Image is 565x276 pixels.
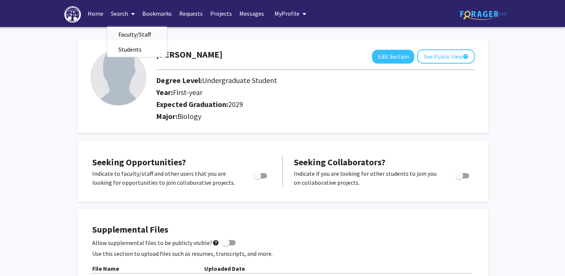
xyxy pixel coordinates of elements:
mat-icon: help [212,238,219,247]
a: Requests [176,0,207,27]
span: Undergraduate Student [202,76,277,85]
a: Messages [236,0,268,27]
h2: Major: [156,112,475,121]
b: File Name [92,265,119,272]
p: Use this section to upload files such as resumes, transcripts, and more. [92,249,473,258]
span: Biology [177,111,201,121]
div: Toggle [453,169,473,180]
a: Bookmarks [139,0,176,27]
b: Uploaded Date [204,265,245,272]
span: 2029 [228,99,243,109]
div: Toggle [251,169,271,180]
h2: Year: [156,88,433,97]
a: Home [84,0,107,27]
a: Search [107,0,139,27]
button: Edit Section [372,50,414,64]
h4: Supplemental Files [92,224,473,235]
span: My Profile [274,10,299,17]
a: Students [107,44,167,55]
p: Indicate to faculty/staff and other users that you are looking for opportunities to join collabor... [92,169,239,187]
a: Projects [207,0,236,27]
span: Students [107,42,153,57]
a: Faculty/Staff [107,29,167,40]
iframe: Chat [6,242,32,270]
span: Faculty/Staff [107,27,162,42]
img: Profile Picture [90,49,146,105]
span: First-year [173,88,202,97]
img: High Point University Logo [64,6,81,23]
p: Indicate if you are looking for other students to join you on collaborative projects. [294,169,441,187]
h1: [PERSON_NAME] [156,49,223,60]
img: ForagerOne Logo [460,8,507,20]
span: Seeking Collaborators? [294,156,385,168]
span: Seeking Opportunities? [92,156,186,168]
h2: Degree Level: [156,76,433,85]
h2: Expected Graduation: [156,100,433,109]
button: See Public View [417,49,475,64]
span: Allow supplemental files to be publicly visible? [92,238,219,247]
mat-icon: help [462,52,468,61]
